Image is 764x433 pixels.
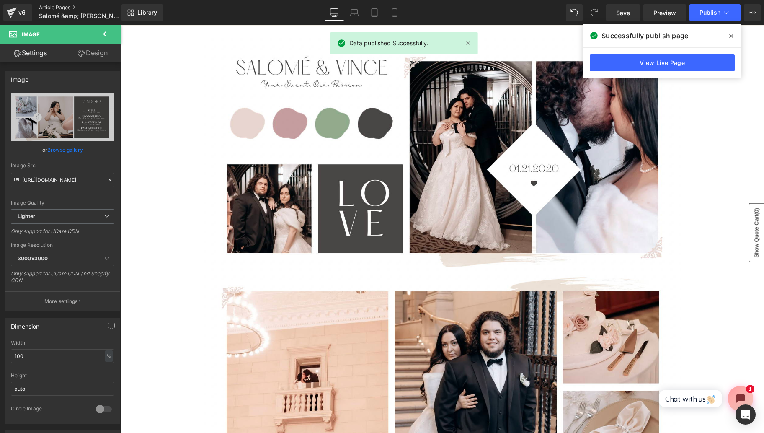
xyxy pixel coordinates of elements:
[44,298,78,305] p: More settings
[11,145,114,154] div: or
[699,9,720,16] span: Publish
[17,7,27,18] div: v6
[11,163,114,169] div: Image Src
[121,4,163,21] a: New Library
[744,4,761,21] button: More
[39,4,135,11] a: Article Pages
[11,242,114,248] div: Image Resolution
[47,143,83,157] a: Browse gallery
[11,173,114,187] input: Link
[11,340,114,346] div: Width
[5,291,120,311] button: More settings
[364,4,385,21] a: Tablet
[344,4,364,21] a: Laptop
[11,228,114,240] div: Only support for UCare CDN
[11,373,114,379] div: Height
[601,31,688,41] span: Successfully publish page
[11,349,114,363] input: auto
[586,4,603,21] button: Redo
[11,382,114,396] input: auto
[566,4,583,21] button: Undo
[736,404,756,425] div: Open Intercom Messenger
[22,31,40,38] span: Image
[349,39,428,48] span: Data published Successfully.
[324,4,344,21] a: Desktop
[616,8,630,17] span: Save
[11,71,28,83] div: Image
[39,13,119,19] span: Salomé &amp; [PERSON_NAME]
[3,4,32,21] a: v6
[11,405,88,414] div: Circle Image
[18,255,48,262] b: 3000x3000
[18,213,35,219] b: Lighter
[689,4,741,21] button: Publish
[643,4,686,21] a: Preview
[529,354,639,393] iframe: Tidio Chat
[11,270,114,289] div: Only support for UCare CDN and Shopify CDN
[137,9,157,16] span: Library
[11,200,114,206] div: Image Quality
[11,318,40,330] div: Dimension
[105,350,113,362] div: %
[385,4,405,21] a: Mobile
[62,44,123,62] a: Design
[653,8,676,17] span: Preview
[590,54,735,71] a: View Live Page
